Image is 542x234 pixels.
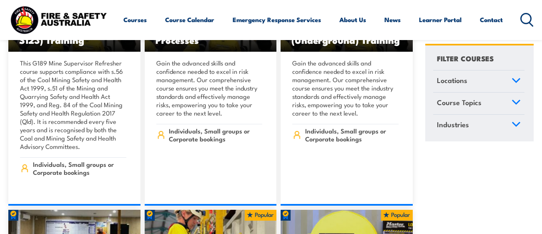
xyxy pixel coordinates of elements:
[156,59,263,117] p: Gain the advanced skills and confidence needed to excel in risk management. Our comprehensive cou...
[169,127,262,143] span: Individuals, Small groups or Corporate bookings
[384,10,401,30] a: News
[233,10,321,30] a: Emergency Response Services
[419,10,462,30] a: Learner Portal
[437,118,469,130] span: Industries
[19,16,130,45] h3: G189 Mine Supervisor Refresher (formerly S123) Training
[33,160,126,176] span: Individuals, Small groups or Corporate bookings
[339,10,366,30] a: About Us
[20,59,126,151] p: This G189 Mine Supervisor Refresher course supports compliance with s.56 of the Coal Mining Safet...
[437,97,482,108] span: Course Topics
[480,10,503,30] a: Contact
[123,10,147,30] a: Courses
[165,10,214,30] a: Course Calendar
[156,6,266,45] h3: G2 Mine Supervisor Training – Carry Out Risk Management Processes
[305,127,399,143] span: Individuals, Small groups or Corporate bookings
[433,70,524,92] a: Locations
[437,75,467,86] span: Locations
[292,59,399,117] p: Gain the advanced skills and confidence needed to excel in risk management. Our comprehensive cou...
[437,53,494,64] h4: FILTER COURSES
[433,114,524,136] a: Industries
[433,93,524,114] a: Course Topics
[291,16,402,45] h3: Standard 11 Generic Coal Mine Induction (Underground) Training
